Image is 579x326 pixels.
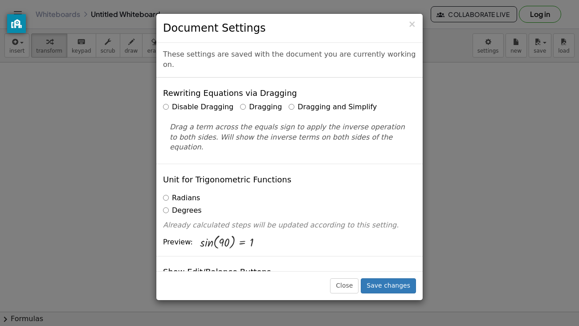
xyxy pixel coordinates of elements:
button: Close [330,278,359,293]
input: Dragging and Simplify [289,104,294,110]
div: These settings are saved with the document you are currently working on. [156,43,423,78]
input: Degrees [163,207,169,213]
input: Radians [163,195,169,201]
h4: Rewriting Equations via Dragging [163,89,297,98]
label: Dragging and Simplify [289,102,377,112]
label: Disable Dragging [163,102,233,112]
label: Radians [163,193,200,203]
p: Already calculated steps will be updated according to this setting. [163,220,416,231]
input: Disable Dragging [163,104,169,110]
h3: Document Settings [163,21,416,36]
h4: Show Edit/Balance Buttons [163,268,271,276]
input: Dragging [240,104,246,110]
span: Preview: [163,237,193,248]
h4: Unit for Trigonometric Functions [163,175,291,184]
label: Degrees [163,206,202,216]
span: × [408,19,416,29]
p: Drag a term across the equals sign to apply the inverse operation to both sides. Will show the in... [170,122,409,153]
button: Save changes [361,278,416,293]
label: Dragging [240,102,282,112]
button: privacy banner [7,14,26,33]
button: Close [408,20,416,29]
